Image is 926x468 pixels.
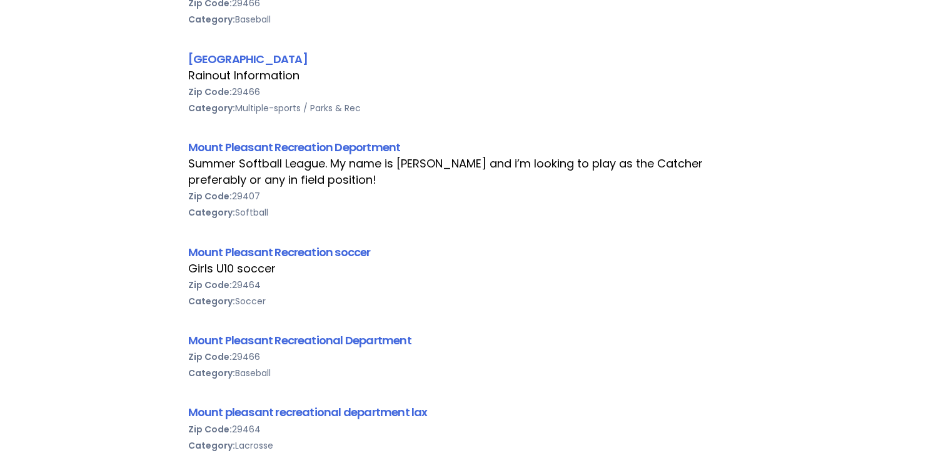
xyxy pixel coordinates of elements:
[188,51,308,67] a: [GEOGRAPHIC_DATA]
[188,421,738,437] div: 29464
[188,156,738,188] div: Summer Softball League. My name is [PERSON_NAME] and i’m looking to play as the Catcher preferabl...
[188,13,235,26] b: Category:
[188,51,738,67] div: [GEOGRAPHIC_DATA]
[188,139,401,155] a: Mount Pleasant Recreation Deportment
[188,190,232,202] b: Zip Code:
[188,293,738,309] div: Soccer
[188,332,411,348] a: Mount Pleasant Recreational Department
[188,332,738,349] div: Mount Pleasant Recreational Department
[188,404,738,421] div: Mount pleasant recreational department lax
[188,349,738,365] div: 29466
[188,367,235,379] b: Category:
[188,102,235,114] b: Category:
[188,365,738,381] div: Baseball
[188,295,235,307] b: Category:
[188,100,738,116] div: Multiple-sports / Parks & Rec
[188,86,232,98] b: Zip Code:
[188,204,738,221] div: Softball
[188,206,235,219] b: Category:
[188,279,232,291] b: Zip Code:
[188,351,232,363] b: Zip Code:
[188,423,232,436] b: Zip Code:
[188,404,428,420] a: Mount pleasant recreational department lax
[188,437,738,454] div: Lacrosse
[188,439,235,452] b: Category:
[188,244,738,261] div: Mount Pleasant Recreation soccer
[188,244,371,260] a: Mount Pleasant Recreation soccer
[188,84,738,100] div: 29466
[188,11,738,27] div: Baseball
[188,139,738,156] div: Mount Pleasant Recreation Deportment
[188,67,738,84] div: Rainout Information
[188,277,738,293] div: 29464
[188,261,738,277] div: Girls U10 soccer
[188,188,738,204] div: 29407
